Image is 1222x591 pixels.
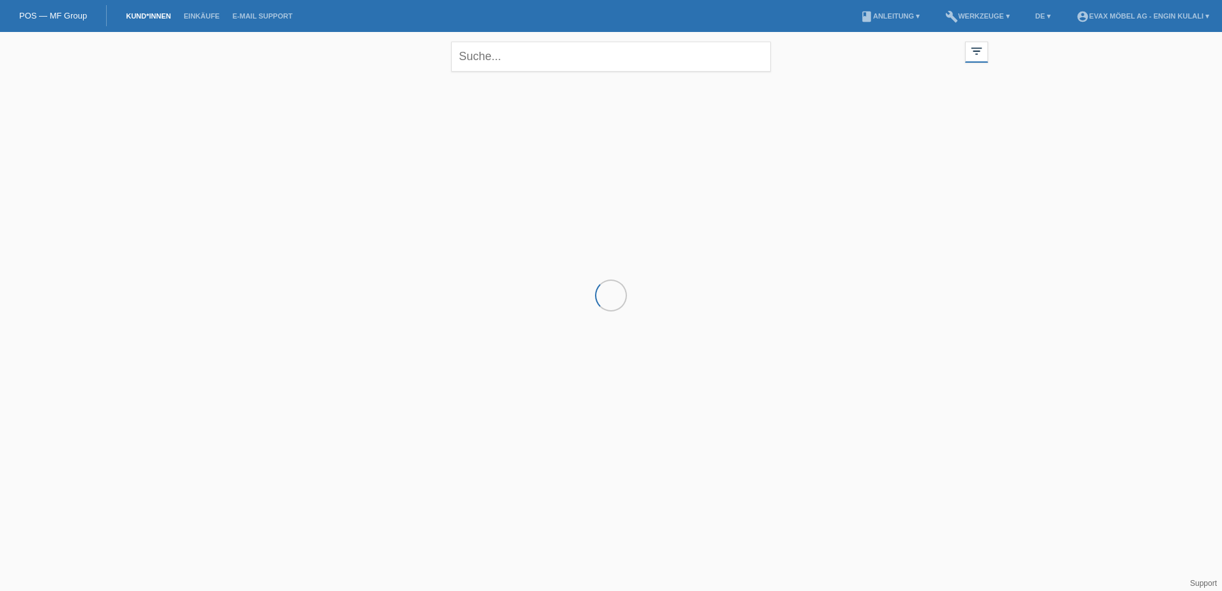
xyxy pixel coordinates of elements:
i: filter_list [970,44,984,58]
a: Kund*innen [120,12,177,20]
a: Support [1190,579,1217,588]
a: bookAnleitung ▾ [854,12,926,20]
i: build [945,10,958,23]
a: account_circleEVAX Möbel AG - Engin Kulali ▾ [1070,12,1216,20]
a: POS — MF Group [19,11,87,20]
input: Suche... [451,42,771,72]
a: buildWerkzeuge ▾ [939,12,1016,20]
i: book [860,10,873,23]
a: E-Mail Support [226,12,299,20]
a: Einkäufe [177,12,226,20]
a: DE ▾ [1029,12,1057,20]
i: account_circle [1076,10,1089,23]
